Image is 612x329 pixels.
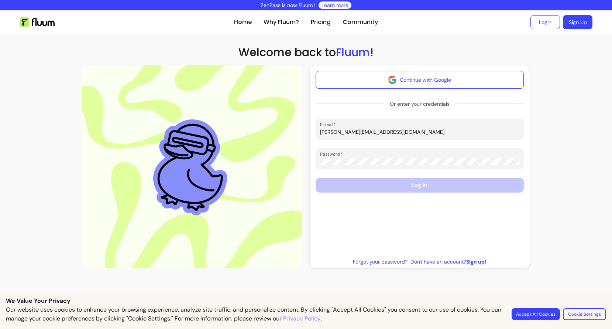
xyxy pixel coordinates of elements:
[466,258,486,265] b: Sign up!
[512,308,560,320] button: Accept All Cookies
[320,128,519,136] input: E-mail
[6,305,503,323] p: Our website uses cookies to enhance your browsing experience, analyze site traffic, and personali...
[147,113,238,220] img: Aesthetic image
[261,1,316,9] p: ZenPass is now Fluum !
[410,258,486,265] a: Don't have an account?Sign up!
[563,15,592,29] a: Sign Up
[336,44,370,60] span: Fluum
[320,158,519,165] input: Password
[384,97,455,111] span: Or enter your credentials
[388,75,397,84] img: avatar
[530,15,560,29] a: Login
[283,314,321,323] a: Privacy Policy
[311,18,331,27] a: Pricing
[234,18,252,27] a: Home
[563,308,606,320] button: Cookie Settings
[322,1,348,9] a: Learn more
[320,121,338,128] label: E-mail
[20,17,55,27] img: Fluum Logo
[316,71,524,89] button: Continue with Google
[320,151,345,157] label: Password
[264,18,299,27] a: Why Fluum?
[353,258,408,265] a: Forgot your password?
[343,18,378,27] a: Community
[6,296,606,305] p: We Value Your Privacy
